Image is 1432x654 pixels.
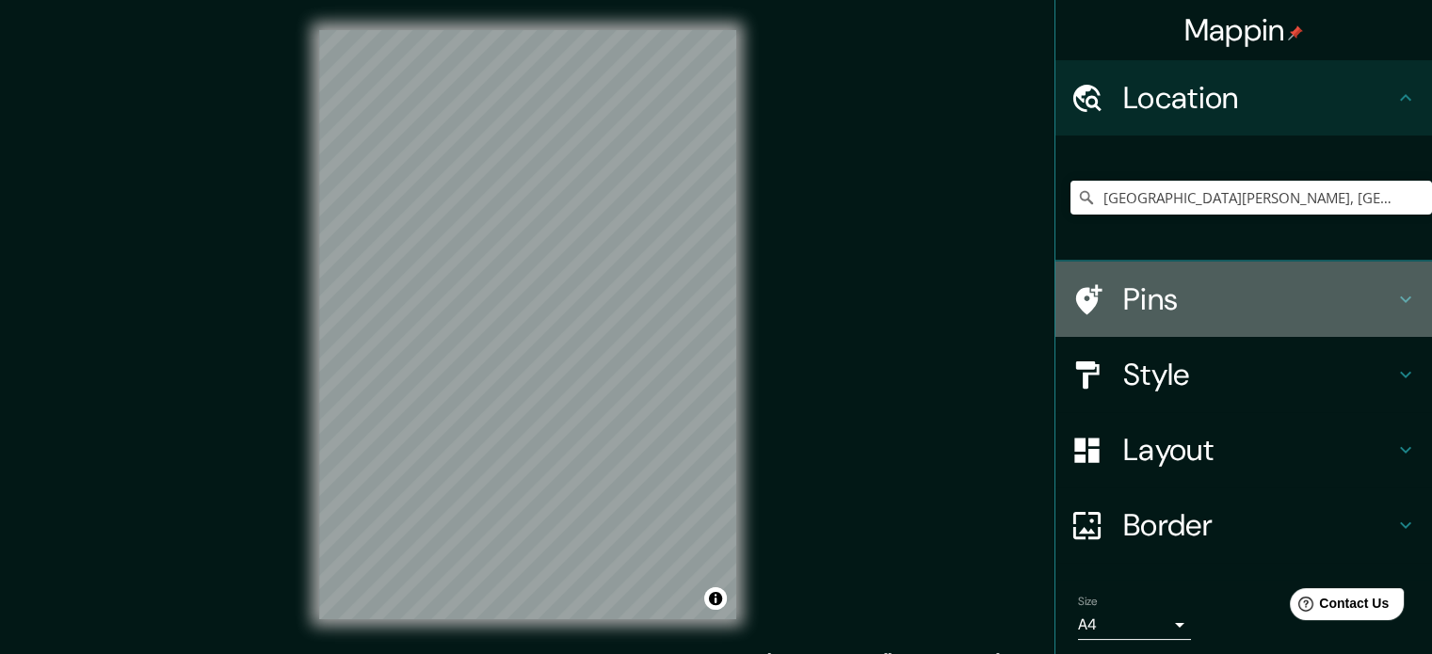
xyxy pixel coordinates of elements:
[1123,506,1394,544] h4: Border
[1055,487,1432,563] div: Border
[704,587,727,610] button: Toggle attribution
[1055,60,1432,136] div: Location
[1264,581,1411,633] iframe: Help widget launcher
[1078,610,1191,640] div: A4
[1184,11,1304,49] h4: Mappin
[319,30,736,619] canvas: Map
[1055,337,1432,412] div: Style
[1055,412,1432,487] div: Layout
[1123,280,1394,318] h4: Pins
[1055,262,1432,337] div: Pins
[1078,594,1098,610] label: Size
[1288,25,1303,40] img: pin-icon.png
[1123,79,1394,117] h4: Location
[1070,181,1432,215] input: Pick your city or area
[1123,431,1394,469] h4: Layout
[1123,356,1394,393] h4: Style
